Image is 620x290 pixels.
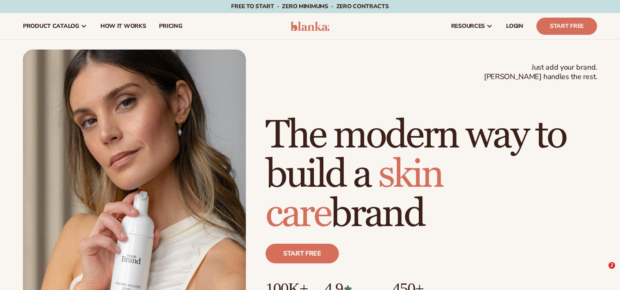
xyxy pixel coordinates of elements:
a: Start free [266,244,339,263]
span: pricing [159,23,182,29]
span: How It Works [100,23,146,29]
a: LOGIN [500,13,530,39]
a: pricing [152,13,188,39]
a: product catalog [16,13,94,39]
a: Start Free [536,18,597,35]
a: How It Works [94,13,153,39]
span: 2 [609,262,615,269]
img: logo [291,21,329,31]
span: resources [451,23,485,29]
span: skin care [266,151,443,238]
span: LOGIN [506,23,523,29]
iframe: Intercom live chat [592,262,611,282]
span: Free to start · ZERO minimums · ZERO contracts [231,2,388,10]
h1: The modern way to build a brand [266,116,597,234]
span: product catalog [23,23,79,29]
a: resources [445,13,500,39]
span: Just add your brand. [PERSON_NAME] handles the rest. [484,63,597,82]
